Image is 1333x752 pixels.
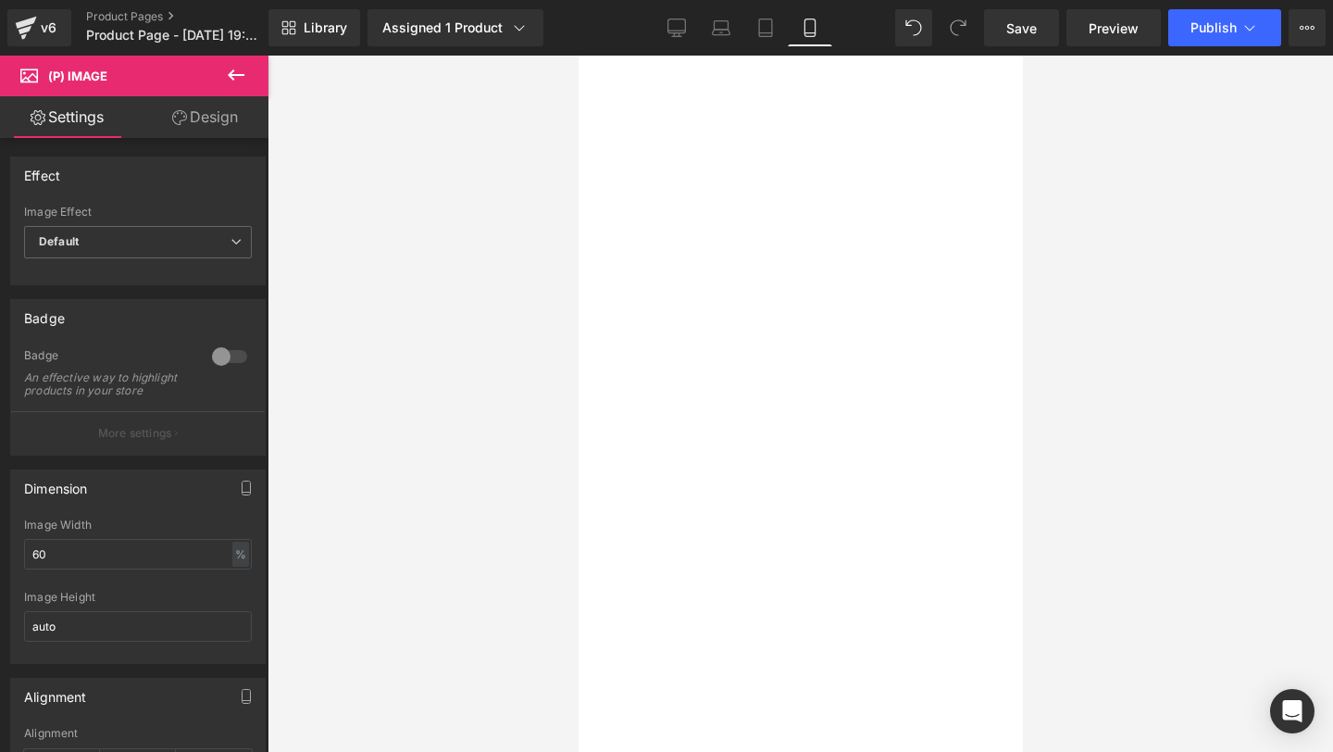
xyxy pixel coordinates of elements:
[86,9,299,24] a: Product Pages
[382,19,529,37] div: Assigned 1 Product
[37,16,60,40] div: v6
[48,69,107,83] span: (P) Image
[940,9,977,46] button: Redo
[654,9,699,46] a: Desktop
[24,371,191,397] div: An effective way to highlight products in your store
[11,411,265,455] button: More settings
[1006,19,1037,38] span: Save
[1190,20,1237,35] span: Publish
[24,519,252,532] div: Image Width
[138,96,272,138] a: Design
[1289,9,1326,46] button: More
[24,727,252,740] div: Alignment
[98,425,172,442] p: More settings
[24,348,193,368] div: Badge
[7,9,71,46] a: v6
[1089,19,1139,38] span: Preview
[24,157,60,183] div: Effect
[232,542,249,567] div: %
[24,611,252,642] input: auto
[895,9,932,46] button: Undo
[1066,9,1161,46] a: Preview
[24,470,88,496] div: Dimension
[39,234,79,248] b: Default
[24,539,252,570] input: auto
[268,9,360,46] a: New Library
[24,300,65,326] div: Badge
[24,206,252,219] div: Image Effect
[1270,689,1314,733] div: Open Intercom Messenger
[24,591,252,604] div: Image Height
[304,19,347,36] span: Library
[788,9,832,46] a: Mobile
[699,9,743,46] a: Laptop
[743,9,788,46] a: Tablet
[24,679,87,705] div: Alignment
[86,28,264,43] span: Product Page - [DATE] 19:07:10
[1168,9,1281,46] button: Publish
